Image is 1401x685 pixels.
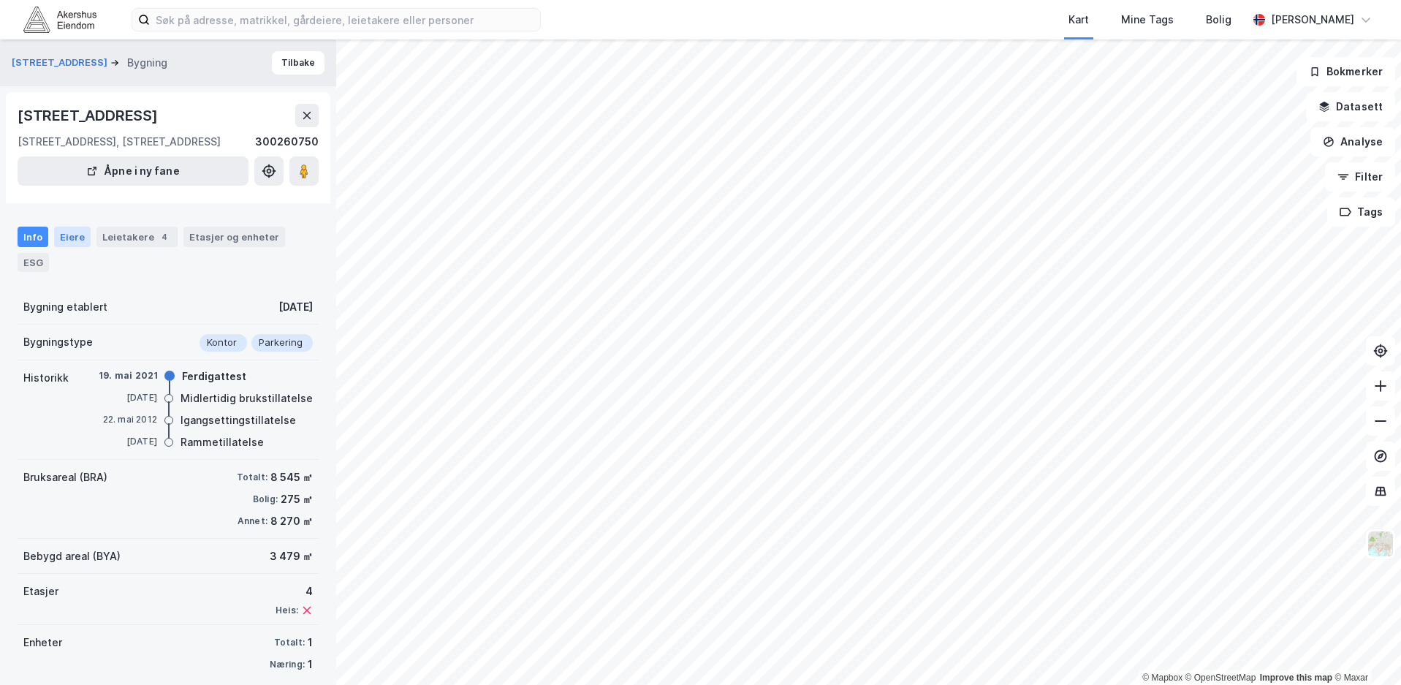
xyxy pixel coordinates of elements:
[150,9,540,31] input: Søk på adresse, matrikkel, gårdeiere, leietakere eller personer
[1328,615,1401,685] div: Kontrollprogram for chat
[270,512,313,530] div: 8 270 ㎡
[54,227,91,247] div: Eiere
[18,156,248,186] button: Åpne i ny fane
[189,230,279,243] div: Etasjer og enheter
[278,298,313,316] div: [DATE]
[1260,673,1332,683] a: Improve this map
[18,104,161,127] div: [STREET_ADDRESS]
[23,7,96,32] img: akershus-eiendom-logo.9091f326c980b4bce74ccdd9f866810c.svg
[1206,11,1231,29] div: Bolig
[12,56,110,70] button: [STREET_ADDRESS]
[274,637,305,648] div: Totalt:
[270,659,305,670] div: Næring:
[1327,197,1395,227] button: Tags
[23,583,58,600] div: Etasjer
[1296,57,1395,86] button: Bokmerker
[1271,11,1354,29] div: [PERSON_NAME]
[99,413,157,426] div: 22. mai 2012
[1121,11,1174,29] div: Mine Tags
[157,230,172,244] div: 4
[96,227,178,247] div: Leietakere
[1142,673,1182,683] a: Mapbox
[308,634,313,651] div: 1
[23,333,93,351] div: Bygningstype
[23,548,121,565] div: Bebygd areal (BYA)
[238,515,267,527] div: Annet:
[1325,162,1395,192] button: Filter
[23,298,107,316] div: Bygning etablert
[181,434,264,451] div: Rammetillatelse
[18,253,49,272] div: ESG
[276,605,298,616] div: Heis:
[270,548,313,565] div: 3 479 ㎡
[181,390,313,407] div: Midlertidig brukstillatelse
[99,435,157,448] div: [DATE]
[99,369,158,382] div: 19. mai 2021
[1068,11,1089,29] div: Kart
[127,54,167,72] div: Bygning
[237,472,267,483] div: Totalt:
[23,634,62,651] div: Enheter
[181,412,296,429] div: Igangsettingstillatelse
[1310,127,1395,156] button: Analyse
[276,583,313,600] div: 4
[18,227,48,247] div: Info
[99,391,157,404] div: [DATE]
[1328,615,1401,685] iframe: Chat Widget
[1367,530,1394,558] img: Z
[308,656,313,673] div: 1
[18,133,221,151] div: [STREET_ADDRESS], [STREET_ADDRESS]
[253,493,278,505] div: Bolig:
[255,133,319,151] div: 300260750
[182,368,246,385] div: Ferdigattest
[23,469,107,486] div: Bruksareal (BRA)
[281,491,313,508] div: 275 ㎡
[23,369,69,387] div: Historikk
[270,469,313,486] div: 8 545 ㎡
[1306,92,1395,121] button: Datasett
[1185,673,1256,683] a: OpenStreetMap
[272,51,324,75] button: Tilbake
